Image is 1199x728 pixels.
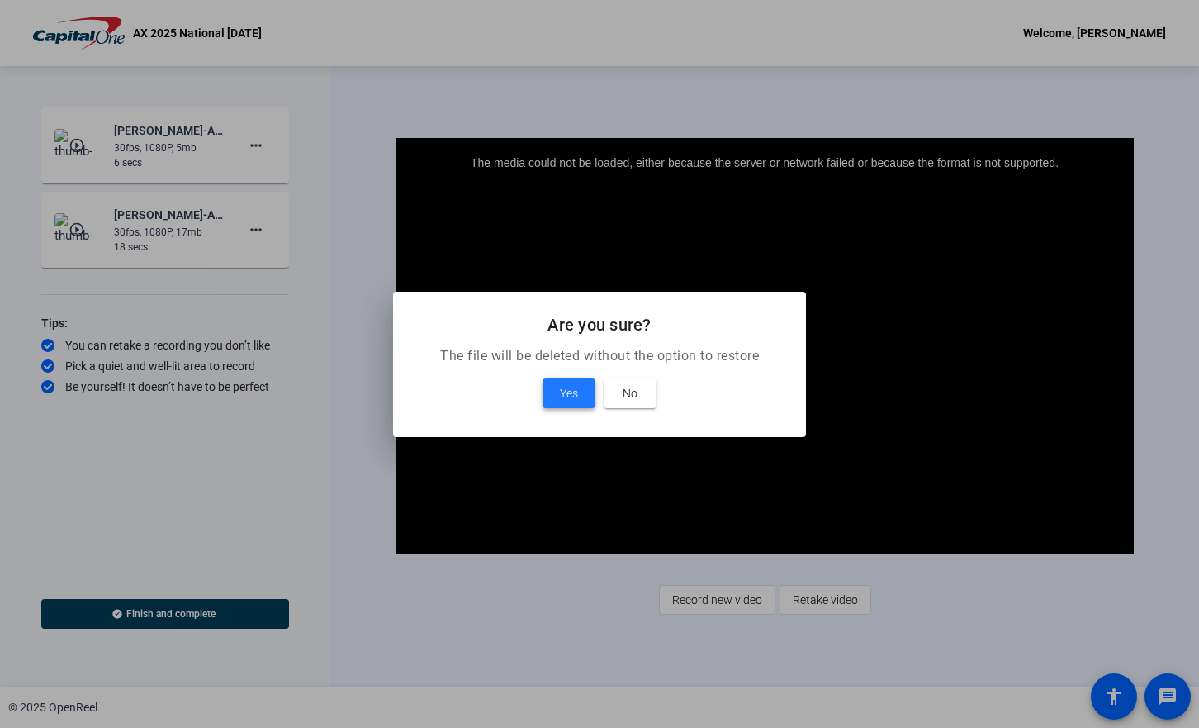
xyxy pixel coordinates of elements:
span: Yes [560,383,578,403]
h2: Are you sure? [413,312,786,338]
button: No [604,378,656,408]
span: No [623,383,637,403]
p: The file will be deleted without the option to restore [413,346,786,366]
button: Yes [543,378,595,408]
